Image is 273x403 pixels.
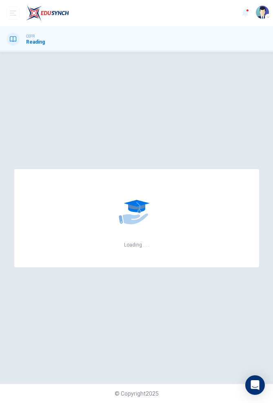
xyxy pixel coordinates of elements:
[148,242,149,248] h6: .
[26,5,69,21] img: EduSynch logo
[26,33,35,39] span: CEFR
[146,242,147,248] h6: .
[245,375,265,395] div: Open Intercom Messenger
[26,39,45,45] h1: Reading
[143,242,144,248] h6: .
[7,7,20,20] button: open mobile menu
[124,242,149,248] h6: Loading
[256,6,269,19] img: Profile picture
[115,389,159,399] span: © Copyright 2025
